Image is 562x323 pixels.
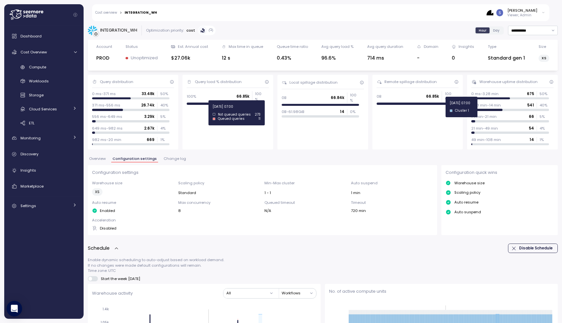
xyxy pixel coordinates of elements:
a: Monitoring [7,132,81,145]
p: 4 % [540,126,549,131]
div: PROD [96,54,112,62]
p: Scaling policy [178,180,260,186]
a: Workloads [7,76,81,87]
span: ETL [29,120,34,126]
div: 0 [452,54,474,62]
p: 54 [529,126,534,131]
div: 1 - 1 [264,190,346,195]
p: Warehouse size [454,180,485,186]
p: 40 % [540,103,549,108]
div: Standard [178,190,260,195]
span: XS [542,55,546,62]
p: 0 ms-3.28 min [471,91,499,96]
div: Size [539,44,546,49]
div: Open Intercom Messenger [7,301,22,316]
a: Cost overview [95,11,117,14]
span: Hour [479,28,487,33]
p: No. of active compute units [329,288,554,295]
div: Query load % distribution [195,79,242,84]
span: Marketplace [20,184,44,189]
p: Max concurrency [178,200,260,205]
p: Auto suspend [351,180,433,186]
img: 68b85438e78823e8cb7db339.PNG [487,9,493,16]
img: ACg8ocLCy7HMj59gwelRyEldAl2GQfy23E10ipDNf0SDYCnD3y85RA=s96-c [496,9,503,16]
p: 0B [377,94,381,99]
div: Type [488,44,496,49]
p: Timeout [351,200,433,205]
span: Start the week [DATE] [98,276,140,281]
div: Disabled [92,226,174,231]
div: > [120,11,122,15]
p: 1 % [160,137,169,142]
button: All [223,288,276,298]
div: Domain [424,44,438,49]
tspan: 1.4k [102,307,109,311]
p: 50 % [540,91,549,96]
span: Overview [89,157,106,161]
p: 371 ms-556 ms [92,103,120,108]
div: Enabled [92,208,174,213]
div: 96.6% [321,54,354,62]
p: Queued timeout [264,200,346,205]
div: Standard gen 1 [488,54,525,62]
div: Avg query duration [367,44,403,49]
div: INTEGRATION_WH [125,11,157,14]
p: 50 % [160,91,169,96]
span: Disable Schedule [519,244,553,253]
p: Scaling policy [454,190,480,195]
p: 0 % [350,109,359,114]
p: 100 % [445,91,454,102]
p: 33.48k [141,91,154,96]
a: Compute [7,62,81,73]
span: Change log [164,157,186,161]
p: cost [186,28,195,33]
p: 66.85k [426,94,439,99]
span: Settings [20,203,36,208]
p: 541 [527,103,534,108]
p: 100 % [350,92,359,103]
span: Dashboard [20,34,42,39]
p: 100 % [255,91,264,102]
p: Auto resume [92,200,174,205]
p: 14 [529,137,534,142]
p: Auto resume [454,200,478,205]
a: Insights [7,164,81,177]
div: [PERSON_NAME] [507,8,537,13]
p: 66 [529,114,534,119]
p: 40 % [160,103,169,108]
div: Insights [459,44,474,49]
a: Dashboard [7,30,81,43]
button: Schedule [88,245,119,252]
span: Cloud Services [29,106,57,112]
p: 1 % [540,137,549,142]
div: - [417,54,438,62]
span: Compute [29,64,46,70]
p: 982 ms-20 min [92,137,121,142]
p: 2.67k [144,126,154,131]
p: 14 min-21 min [471,114,497,119]
p: 3.29k [144,114,154,119]
a: Cloud Services [7,104,81,114]
p: Configuration quick wins [446,169,497,176]
button: Collapse navigation [71,12,79,17]
div: 8 [178,208,260,213]
div: Est. Annual cost [178,44,208,49]
span: Discovery [20,151,38,157]
a: ETL [7,118,81,128]
p: 556 ms-649 ms [92,114,122,119]
p: 100% [187,94,196,99]
div: Optimization priority: [146,28,184,33]
span: Workloads [29,78,49,84]
p: 669 [147,137,154,142]
a: Settings [7,200,81,213]
div: Max time in queue [229,44,263,49]
p: Enable dynamic scheduling to auto-adjust based on workload demand. If no changes were made defaul... [88,257,558,273]
p: Viewer, Admin [507,13,537,18]
p: Acceleration [92,218,174,223]
p: 49 min-108 min [471,137,501,142]
p: Configuration settings [92,169,433,176]
p: 21 min-49 min [471,126,498,131]
p: 66.84k [331,95,344,100]
div: Account [96,44,112,49]
a: Storage [7,90,81,101]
